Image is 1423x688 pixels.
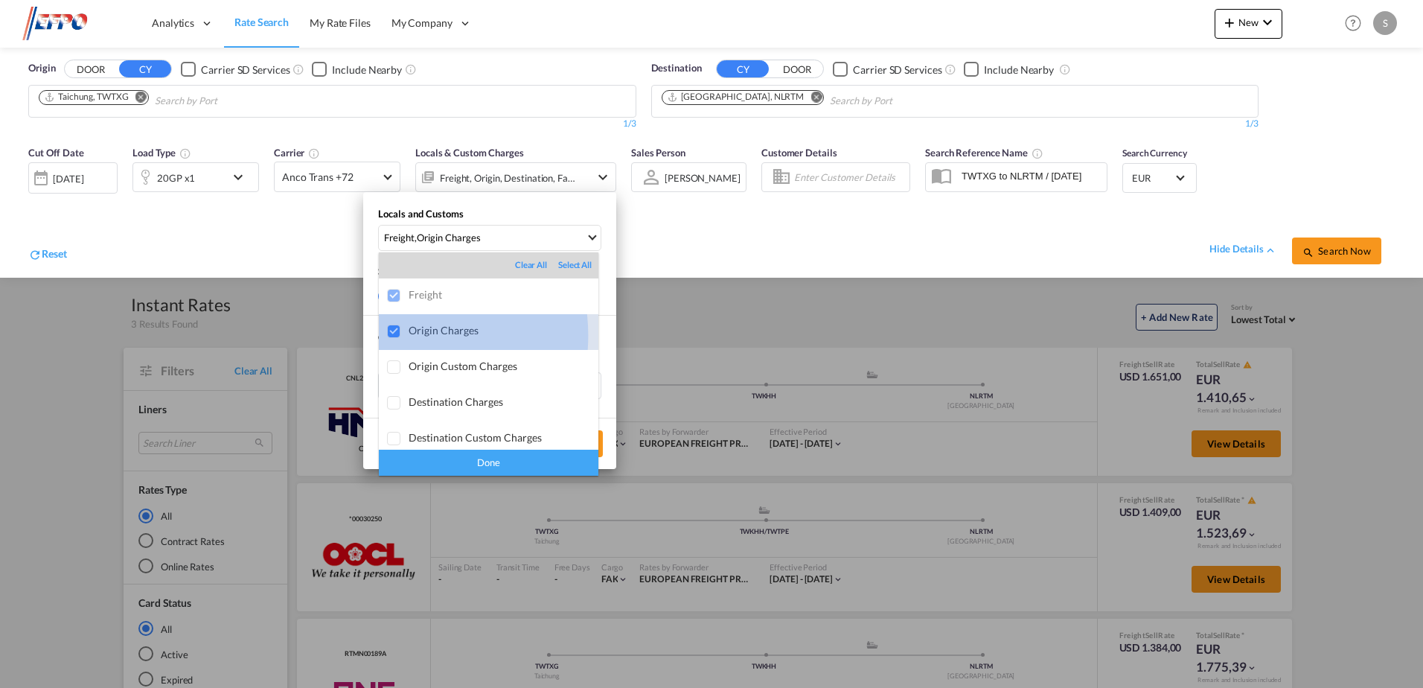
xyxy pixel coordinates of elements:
[409,395,598,408] div: Destination Charges
[558,259,592,271] div: Select All
[379,450,598,476] div: Done
[409,431,598,444] div: Destination Custom Charges
[409,360,598,372] div: Origin Custom Charges
[409,288,598,301] div: Freight
[515,259,558,271] div: Clear All
[409,324,598,337] div: Origin Charges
